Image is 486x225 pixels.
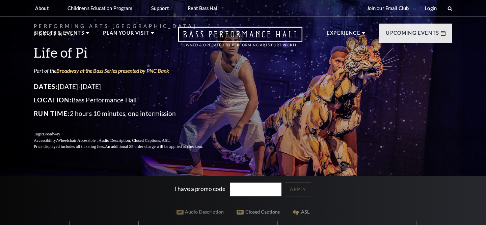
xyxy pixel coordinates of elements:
[35,5,49,11] p: About
[34,29,84,41] p: Tickets & Events
[43,132,60,136] span: Broadway
[34,83,58,90] span: Dates:
[34,109,70,117] span: Run Time:
[103,29,149,41] p: Plan Your Visit
[67,5,132,11] p: Children's Education Program
[105,144,203,149] span: An additional $5 order charge will be applied at checkout.
[34,108,219,119] p: 2 hours 10 minutes, one intermission
[34,81,219,92] p: [DATE]-[DATE]
[57,138,170,143] span: Wheelchair Accessible , Audio Description, Closed Captions, ASL
[56,67,169,74] a: Broadway at the Bass Series presented by PNC Bank
[34,95,219,105] p: Bass Performance Hall
[34,137,219,144] p: Accessibility:
[327,29,360,41] p: Experience
[151,5,169,11] p: Support
[34,143,219,150] p: Price displayed includes all ticketing fees.
[34,131,219,137] p: Tags:
[34,96,72,104] span: Location:
[188,5,219,11] p: Rent Bass Hall
[175,185,225,192] label: I have a promo code
[386,29,439,41] p: Upcoming Events
[34,67,219,74] p: Part of the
